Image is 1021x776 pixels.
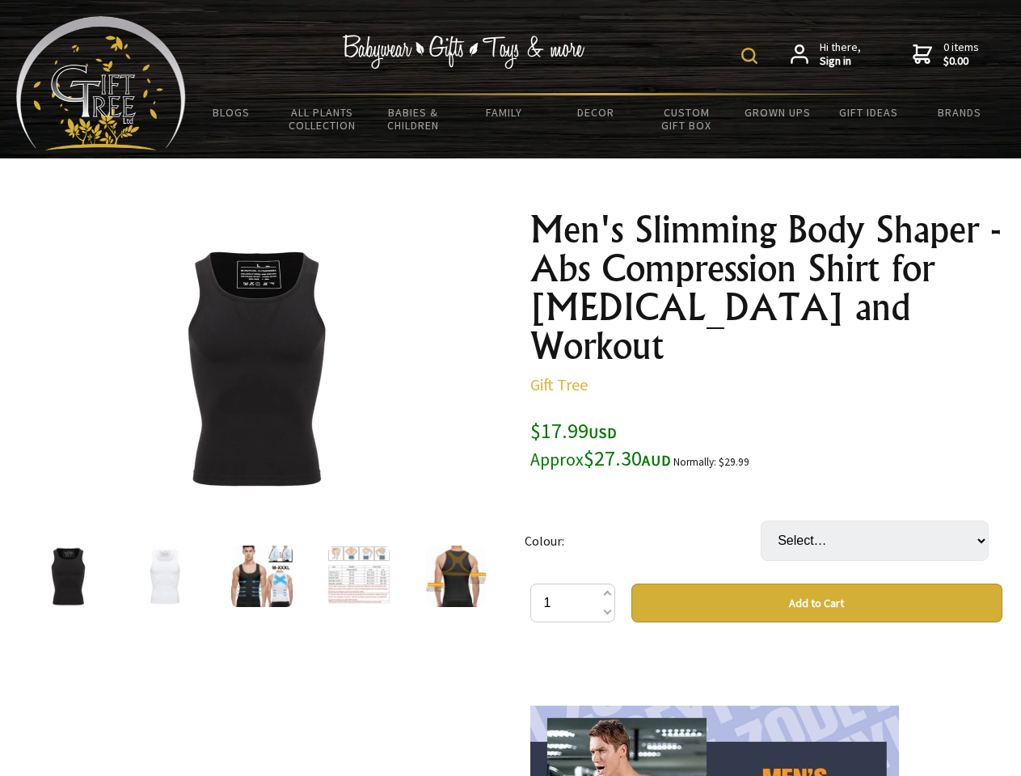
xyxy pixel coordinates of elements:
td: Colour: [525,498,761,584]
img: product search [741,48,757,64]
a: Grown Ups [732,95,823,129]
h1: Men's Slimming Body Shaper - Abs Compression Shirt for [MEDICAL_DATA] and Workout [530,210,1002,365]
img: Babywear - Gifts - Toys & more [343,35,585,69]
a: Gift Ideas [823,95,914,129]
span: AUD [642,451,671,470]
a: Hi there,Sign in [791,40,861,69]
img: Men's Slimming Body Shaper - Abs Compression Shirt for Gynecomastia and Workout [129,242,382,494]
span: $17.99 $27.30 [530,417,671,471]
span: 0 items [943,40,979,69]
a: BLOGS [186,95,277,129]
img: Men's Slimming Body Shaper - Abs Compression Shirt for Gynecomastia and Workout [328,546,390,607]
a: Decor [550,95,641,129]
a: Brands [914,95,1006,129]
button: Add to Cart [631,584,1002,622]
a: 0 items$0.00 [913,40,979,69]
img: Men's Slimming Body Shaper - Abs Compression Shirt for Gynecomastia and Workout [231,546,293,607]
small: Normally: $29.99 [673,455,749,469]
img: Men's Slimming Body Shaper - Abs Compression Shirt for Gynecomastia and Workout [134,546,196,607]
span: Hi there, [820,40,861,69]
a: Babies & Children [368,95,459,142]
span: USD [589,424,617,442]
a: Gift Tree [530,374,588,394]
a: Custom Gift Box [641,95,732,142]
img: Men's Slimming Body Shaper - Abs Compression Shirt for Gynecomastia and Workout [37,546,99,607]
strong: $0.00 [943,54,979,69]
img: Men's Slimming Body Shaper - Abs Compression Shirt for Gynecomastia and Workout [425,546,487,607]
img: Babyware - Gifts - Toys and more... [16,16,186,150]
strong: Sign in [820,54,861,69]
small: Approx [530,449,584,470]
a: All Plants Collection [277,95,369,142]
a: Family [459,95,551,129]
